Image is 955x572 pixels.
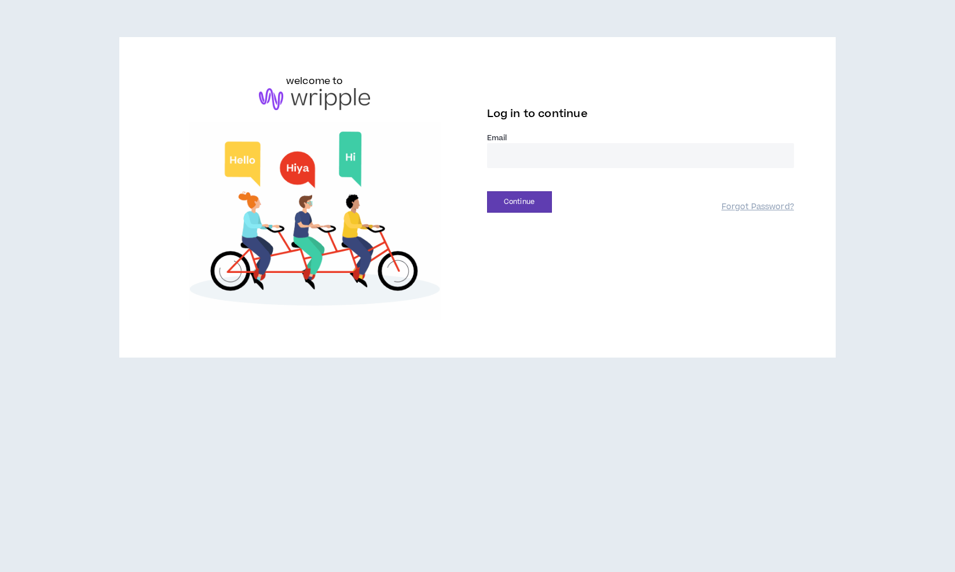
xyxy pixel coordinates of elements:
[722,202,794,213] a: Forgot Password?
[487,191,552,213] button: Continue
[487,133,794,143] label: Email
[487,107,588,121] span: Log in to continue
[286,74,343,88] h6: welcome to
[161,122,468,321] img: Welcome to Wripple
[259,88,370,110] img: logo-brand.png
